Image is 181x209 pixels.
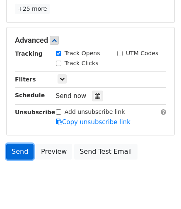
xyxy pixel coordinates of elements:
[15,92,45,98] strong: Schedule
[74,144,137,160] a: Send Test Email
[65,59,99,68] label: Track Clicks
[15,76,36,83] strong: Filters
[65,108,125,116] label: Add unsubscribe link
[56,118,130,126] a: Copy unsubscribe link
[15,109,56,116] strong: Unsubscribe
[6,144,34,160] a: Send
[36,144,72,160] a: Preview
[126,49,158,58] label: UTM Codes
[15,36,166,45] h5: Advanced
[140,169,181,209] iframe: Chat Widget
[15,50,43,57] strong: Tracking
[56,92,87,100] span: Send now
[65,49,100,58] label: Track Opens
[15,4,50,14] a: +25 more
